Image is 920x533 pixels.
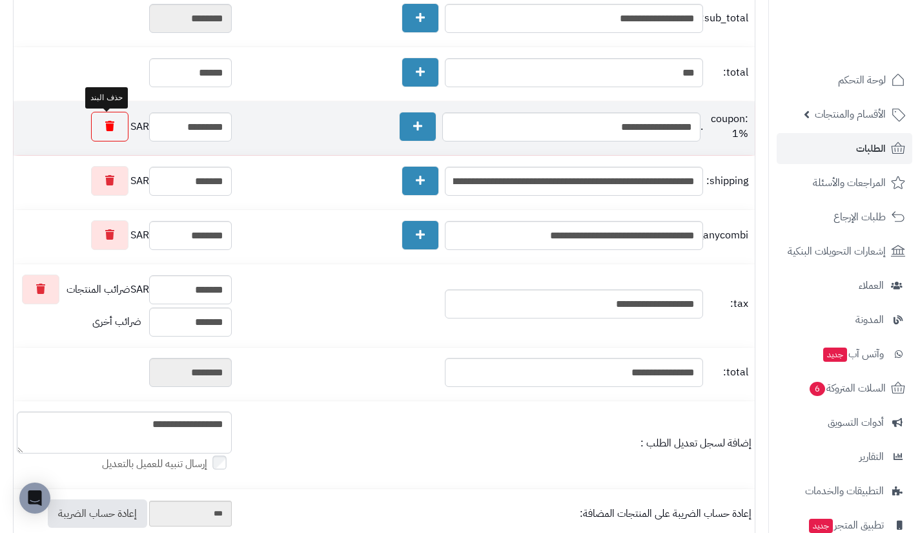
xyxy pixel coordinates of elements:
a: طلبات الإرجاع [777,202,912,233]
span: أدوات التسويق [828,413,884,432]
div: إضافة لسجل تعديل الطلب : [238,436,751,451]
span: bganycombi: [706,228,748,243]
span: المراجعات والأسئلة [813,174,886,192]
span: sub_total: [706,11,748,26]
span: جديد [823,348,847,362]
span: الطلبات [856,140,886,158]
a: التطبيقات والخدمات [777,476,912,507]
span: العملاء [859,277,884,295]
a: الطلبات [777,133,912,164]
span: طلبات الإرجاع [833,208,886,226]
a: إعادة حساب الضريبة [48,499,147,528]
a: إشعارات التحويلات البنكية [777,236,912,267]
a: أدوات التسويق [777,407,912,438]
div: SAR [17,112,232,141]
span: جديد [809,519,833,533]
span: التقارير [859,448,884,466]
span: الأقسام والمنتجات [815,105,886,123]
span: ضرائب المنتجات [66,282,130,297]
input: إرسال تنبيه للعميل بالتعديل [213,455,227,470]
div: إعادة حساب الضريبة على المنتجات المضافة: [238,507,751,521]
img: logo-2.png [832,36,908,63]
span: ضرائب أخرى [92,314,141,329]
a: العملاء [777,270,912,301]
a: المراجعات والأسئلة [777,167,912,198]
div: SAR [17,275,232,304]
span: total: [706,65,748,80]
div: Open Intercom Messenger [19,483,50,514]
span: 6 [810,382,825,396]
span: إشعارات التحويلات البنكية [788,242,886,260]
span: tax: [706,297,748,311]
label: إرسال تنبيه للعميل بالتعديل [102,457,232,472]
div: SAR [17,220,232,250]
span: التطبيقات والخدمات [805,482,884,500]
a: التقارير [777,441,912,472]
span: لوحة التحكم [838,71,886,89]
span: وآتس آب [822,345,884,363]
div: . [238,112,751,141]
div: SAR [17,166,232,196]
div: حذف البند [85,87,127,109]
span: السلات المتروكة [808,379,886,397]
a: المدونة [777,304,912,335]
a: السلات المتروكة6 [777,373,912,404]
a: لوحة التحكم [777,65,912,96]
span: المدونة [855,311,884,329]
span: total: [706,365,748,380]
a: وآتس آبجديد [777,339,912,370]
span: coupon: 1% [706,112,748,141]
span: shipping: [706,174,748,189]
